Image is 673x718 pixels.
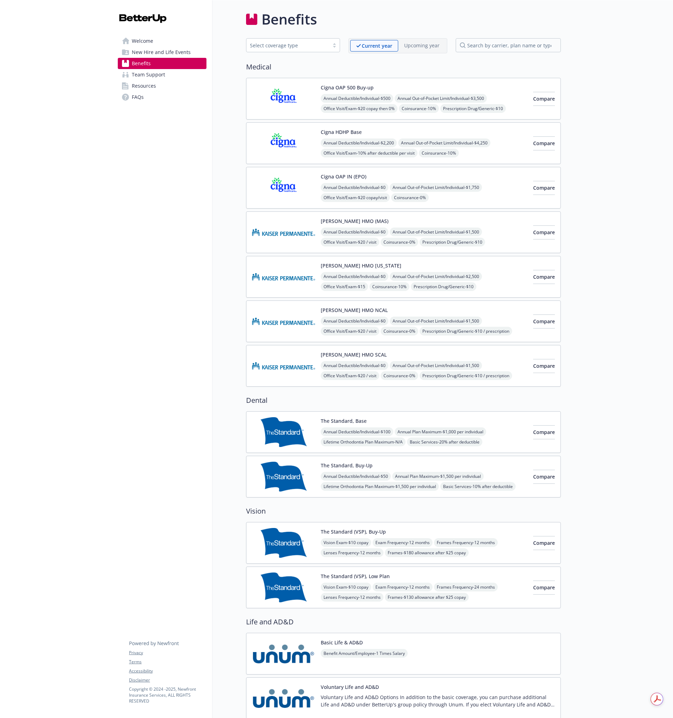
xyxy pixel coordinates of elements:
span: Office Visit/Exam - $15 [321,282,368,291]
button: The Standard, Buy-Up [321,462,373,469]
span: Exam Frequency - 12 months [373,583,433,591]
span: Compare [533,273,555,280]
button: Compare [533,314,555,328]
input: search by carrier, plan name or type [456,38,561,52]
button: Cigna OAP 500 Buy-up [321,84,374,91]
span: Welcome [132,35,153,47]
a: FAQs [118,92,206,103]
button: Compare [533,425,555,439]
button: Compare [533,225,555,239]
a: Privacy [129,650,206,656]
span: Compare [533,229,555,236]
span: Lifetime Orthodontia Plan Maximum - N/A [321,438,406,446]
h1: Benefits [261,9,317,30]
span: Annual Deductible/Individual - $2,200 [321,138,397,147]
span: Frames Frequency - 12 months [434,538,498,547]
button: The Standard, Base [321,417,367,425]
button: Voluntary Life and AD&D [321,683,379,691]
span: Prescription Drug/Generic - $10 / prescription [420,327,512,336]
button: Compare [533,581,555,595]
a: Benefits [118,58,206,69]
button: [PERSON_NAME] HMO [US_STATE] [321,262,401,269]
img: UNUM carrier logo [252,683,315,713]
span: Compare [533,429,555,435]
span: Compare [533,95,555,102]
span: Compare [533,473,555,480]
span: Coinsurance - 0% [381,371,418,380]
h2: Dental [246,395,561,406]
span: Annual Out-of-Pocket Limit/Individual - $1,500 [390,228,482,236]
span: Annual Deductible/Individual - $0 [321,272,388,281]
span: Annual Deductible/Individual - $100 [321,427,393,436]
button: [PERSON_NAME] HMO (MAS) [321,217,388,225]
div: Select coverage type [250,42,326,49]
span: Annual Out-of-Pocket Limit/Individual - $1,750 [390,183,482,192]
button: Cigna HDHP Base [321,128,362,136]
span: Vision Exam - $10 copay [321,538,371,547]
h2: Vision [246,506,561,516]
p: Upcoming year [404,42,440,49]
span: Office Visit/Exam - $20 / visit [321,371,379,380]
button: Compare [533,470,555,484]
span: Coinsurance - 0% [391,193,429,202]
span: Annual Out-of-Pocket Limit/Individual - $4,250 [398,138,490,147]
span: Office Visit/Exam - $20 copay/visit [321,193,390,202]
span: Compare [533,184,555,191]
img: Standard Insurance Company carrier logo [252,417,315,447]
img: Standard Insurance Company carrier logo [252,462,315,492]
span: Prescription Drug/Generic - $10 [411,282,476,291]
span: Annual Out-of-Pocket Limit/Individual - $1,500 [390,361,482,370]
button: Compare [533,270,555,284]
span: Annual Out-of-Pocket Limit/Individual - $1,500 [390,317,482,325]
p: Current year [362,42,392,49]
a: Disclaimer [129,677,206,683]
span: Annual Deductible/Individual - $0 [321,228,388,236]
span: Lenses Frequency - 12 months [321,548,383,557]
img: Kaiser Permanente Insurance Company carrier logo [252,306,315,336]
span: Annual Deductible/Individual - $0 [321,317,388,325]
span: Team Support [132,69,165,80]
button: Compare [533,92,555,106]
span: Annual Deductible/Individual - $0 [321,183,388,192]
span: Annual Deductible/Individual - $50 [321,472,391,481]
button: Compare [533,181,555,195]
span: Benefit Amount/Employee - 1 Times Salary [321,649,408,658]
span: Resources [132,80,156,92]
img: UNUM carrier logo [252,639,315,669]
img: Standard Insurance Company carrier logo [252,573,315,602]
span: Coinsurance - 0% [381,238,418,246]
span: Benefits [132,58,151,69]
img: Kaiser Permanente Insurance Company carrier logo [252,351,315,381]
span: Compare [533,584,555,591]
span: Compare [533,540,555,546]
span: Office Visit/Exam - $20 / visit [321,238,379,246]
span: Prescription Drug/Generic - $10 [420,238,485,246]
button: Compare [533,536,555,550]
img: CIGNA carrier logo [252,84,315,114]
span: Basic Services - 10% after deductible [440,482,516,491]
span: Lenses Frequency - 12 months [321,593,383,602]
span: Prescription Drug/Generic - $10 [440,104,506,113]
span: Annual Out-of-Pocket Limit/Individual - $3,500 [395,94,487,103]
a: New Hire and Life Events [118,47,206,58]
a: Welcome [118,35,206,47]
h2: Life and AD&D [246,617,561,627]
img: CIGNA carrier logo [252,173,315,203]
span: Office Visit/Exam - 10% after deductible per visit [321,149,417,157]
img: Standard Insurance Company carrier logo [252,528,315,558]
button: Cigna OAP IN (EPO) [321,173,366,180]
span: Coinsurance - 10% [399,104,439,113]
span: Frames - $180 allowance after $25 copay [385,548,469,557]
a: Resources [118,80,206,92]
span: Office Visit/Exam - $20 / visit [321,327,379,336]
span: Upcoming year [398,40,446,52]
p: Voluntary Life and AD&D Options In addition to the basic coverage, you can purchase additional Li... [321,693,555,708]
button: [PERSON_NAME] HMO NCAL [321,306,388,314]
span: Annual Deductible/Individual - $500 [321,94,393,103]
button: Compare [533,136,555,150]
button: The Standard (VSP), Low Plan [321,573,390,580]
span: Annual Plan Maximum - $1,500 per individual [392,472,484,481]
span: Vision Exam - $10 copay [321,583,371,591]
h2: Medical [246,62,561,72]
span: Frames Frequency - 24 months [434,583,498,591]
